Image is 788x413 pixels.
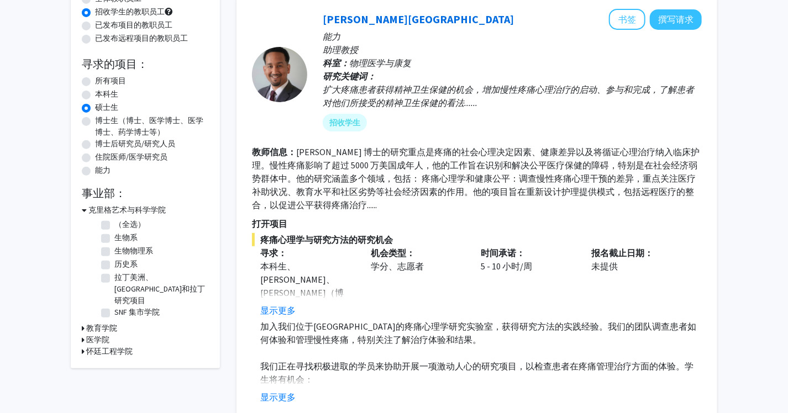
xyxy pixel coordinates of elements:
b: 科室： [323,57,349,68]
font: 招收学生 [329,117,360,129]
font: 学分、志愿者 [371,261,424,272]
label: 博士后研究员/研究人员 [95,138,175,150]
label: 硕士生 [95,102,118,113]
font: 生物物理系 [114,246,153,256]
p: 助理教授 [323,43,702,56]
button: 显示更多 [260,390,296,404]
label: 能力 [95,165,111,176]
p: 加入我们位于[GEOGRAPHIC_DATA]的疼痛心理学研究实验室，获得研究方法的实践经验。我们的团队调查患者如何体验和管理慢性疼痛，特别关注了解治疗体验和结果。 [260,320,702,346]
h3: 医学院 [86,334,109,346]
button: 将 Fenan Rassu 添加到书签 [609,9,645,30]
p: 我们正在寻找积极进取的学员来协助开展一项激动人心的研究项目，以检查患者在疼痛管理治疗方面的体验。学生将有机会： [260,359,702,386]
label: 本科生 [95,88,118,100]
b: 研究关键词： [323,71,376,82]
span: 物理医学与康复 [349,57,411,68]
font: 5 - 10 小时/周 [481,261,533,272]
font: （全选） [114,219,145,229]
a: [PERSON_NAME][GEOGRAPHIC_DATA] [323,12,514,26]
button: 显示更多 [260,304,296,317]
label: 所有项目 [95,75,126,87]
span: 疼痛心理学与研究方法的研究机会 [252,233,702,246]
div: 扩大疼痛患者获得精神卫生保健的机会，增加慢性疼痛心理治疗的启动、参与和完成，了解患者对他们所接受的精神卫生保健的看法...... [323,83,702,109]
iframe: Chat [8,363,47,405]
h3: 教育学院 [86,322,117,334]
h3: 克里格艺术与科学学院 [88,204,166,216]
font: SNF 集市学院 [114,307,160,317]
font: 历史系 [114,259,138,269]
label: 住院医师/医学研究员 [95,151,167,163]
label: 招收学生的教职员工 [95,6,165,18]
p: 能力 [323,30,702,43]
label: 已发布远程项目的教职员工 [95,33,188,44]
h2: 寻求的项目： [82,57,209,71]
b: 教师信息： [252,146,296,157]
fg-read-more: [PERSON_NAME] 博士的研究重点是疼痛的社会心理决定因素、健康差异以及将循证心理治疗纳入临床护理。慢性疼痛影响了超过 5000 万美国成年人，他的工作旨在识别和解决公平医疗保健的障碍，... [252,146,700,210]
p: 寻求： [260,246,354,260]
font: 拉丁美洲、[GEOGRAPHIC_DATA]和拉丁研究项目 [114,272,205,305]
font: 未提供 [591,261,618,272]
p: 机会类型： [371,246,465,260]
p: 报名截止日期： [591,246,685,260]
button: 向 Fenan Rassu 撰写请求 [650,9,702,30]
div: 本科生、[PERSON_NAME]、[PERSON_NAME]（博士、医学博士、医学博士、药学博士等）、博士后研究员/研究人员、住院医师/医学研究员 [260,260,354,352]
label: 已发布项目的教职员工 [95,19,172,31]
h2: 事业部： [82,187,209,200]
label: 博士生（博士、医学博士、医学博士、药学博士等） [95,115,209,138]
p: 打开项目 [252,217,702,230]
font: 生物系 [114,232,138,242]
h3: 怀廷工程学院 [86,346,133,357]
p: 时间承诺： [481,246,575,260]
